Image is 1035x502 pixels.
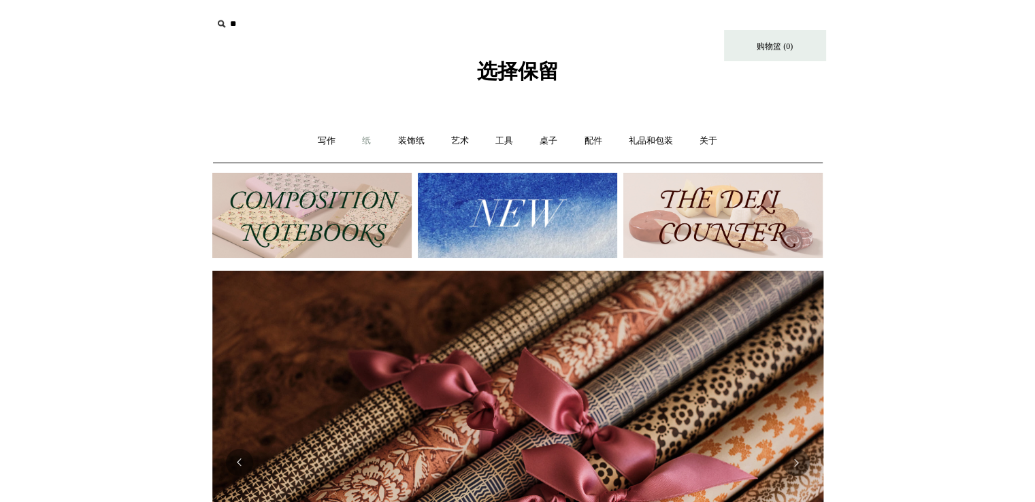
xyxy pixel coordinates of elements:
font: 配件 [585,135,602,146]
a: 购物篮 (0) [724,30,826,61]
font: 工具 [495,135,513,146]
font: 艺术 [451,135,469,146]
a: 艺术 [439,123,481,159]
font: 写作 [318,135,335,146]
font: 关于 [700,135,717,146]
img: 熟食柜台 [623,173,823,258]
img: New.jpg__PID:f73bdf93-380a-4a35-bcfe-7823039498e1 [418,173,617,258]
a: 装饰纸 [386,123,437,159]
a: 桌子 [527,123,570,159]
a: 配件 [572,123,614,159]
button: 以前的 [226,449,253,476]
a: 纸 [350,123,383,159]
font: 装饰纸 [398,135,425,146]
font: 选择保留 [477,60,559,82]
a: 关于 [687,123,729,159]
a: 写作 [306,123,348,159]
a: 工具 [483,123,525,159]
a: 礼品和包装 [617,123,685,159]
img: 202302 组成分类帐.jpg__PID:69722ee6-fa44-49dd-a067-31375e5d54ec [212,173,412,258]
a: 选择保留 [477,71,559,80]
font: 纸 [362,135,371,146]
font: 礼品和包装 [629,135,673,146]
font: 桌子 [540,135,557,146]
font: 购物篮 (0) [757,41,793,51]
button: 下一个 [783,449,810,476]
